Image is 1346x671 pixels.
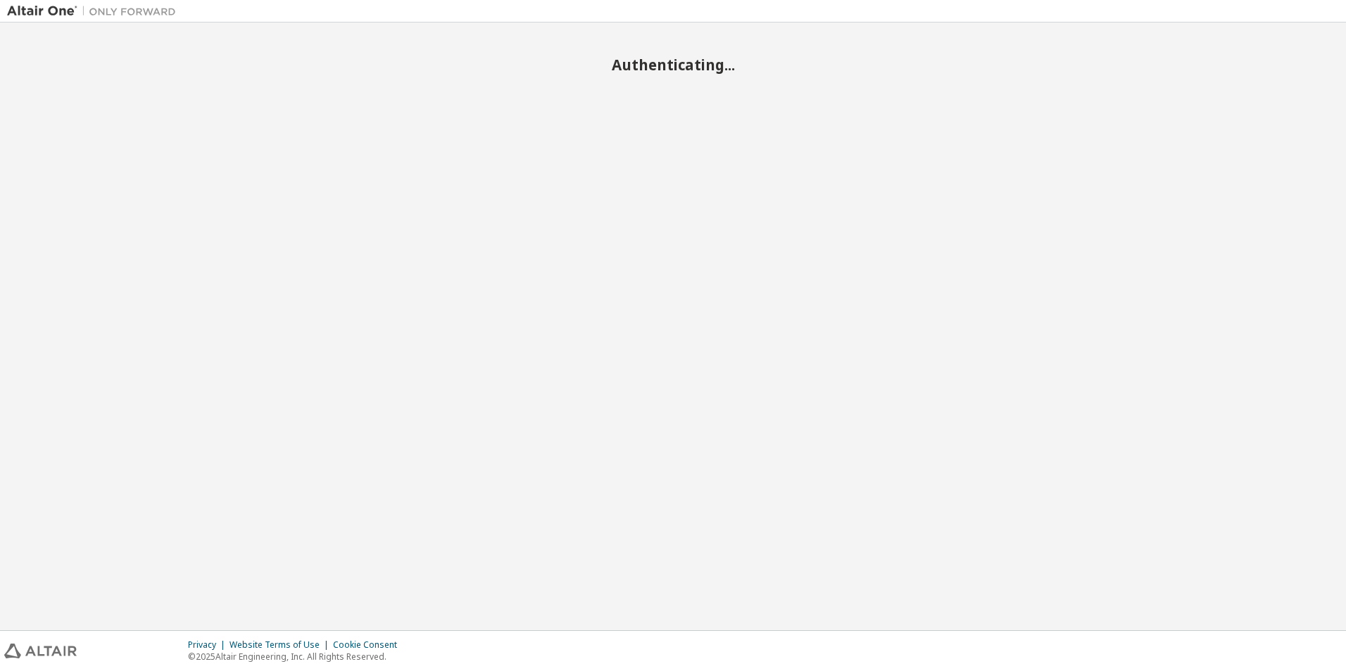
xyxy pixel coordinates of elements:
h2: Authenticating... [7,56,1339,74]
p: © 2025 Altair Engineering, Inc. All Rights Reserved. [188,651,405,663]
div: Cookie Consent [333,639,405,651]
div: Website Terms of Use [229,639,333,651]
img: Altair One [7,4,183,18]
img: altair_logo.svg [4,644,77,658]
div: Privacy [188,639,229,651]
